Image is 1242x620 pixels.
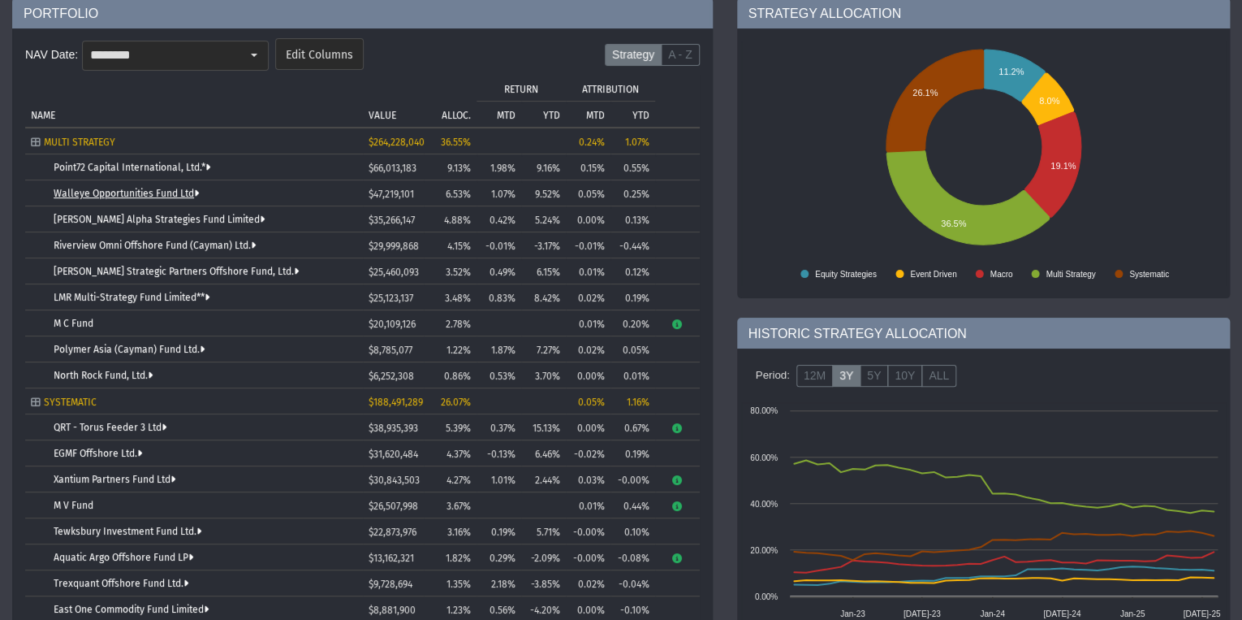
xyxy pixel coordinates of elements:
a: Walleye Opportunities Fund Ltd [54,188,199,199]
td: 0.55% [610,154,655,180]
text: Multi Strategy [1046,270,1095,279]
td: -0.02% [566,440,610,466]
td: 0.01% [610,362,655,388]
td: 5.24% [521,206,566,232]
td: 0.67% [610,414,655,440]
text: 20.00% [750,545,778,554]
span: $188,491,289 [369,397,423,408]
a: Trexquant Offshore Fund Ltd. [54,578,188,589]
td: 0.00% [566,414,610,440]
span: 4.27% [446,475,471,486]
td: 0.01% [566,492,610,518]
span: 1.35% [446,579,471,590]
span: 36.55% [441,137,471,148]
a: Riverview Omni Offshore Fund (Cayman) Ltd. [54,240,256,251]
span: 6.53% [446,189,471,200]
text: 0.00% [754,592,777,600]
td: 1.01% [477,466,521,492]
td: 3.70% [521,362,566,388]
td: 0.02% [566,336,610,362]
div: NAV Date: [25,41,82,69]
text: Jan-23 [840,609,865,618]
td: Column ALLOC. [424,75,477,127]
span: 3.67% [446,501,471,512]
div: Select [240,41,268,69]
span: $38,935,393 [369,423,418,434]
text: Systematic [1129,270,1169,279]
span: 3.16% [447,527,471,538]
p: NAME [31,110,55,121]
td: Column YTD [610,101,655,127]
a: Aquatic Argo Offshore Fund LP [54,552,193,563]
span: $35,266,147 [369,215,415,226]
text: Macro [990,270,1012,279]
label: 5Y [860,365,888,388]
td: 15.13% [521,414,566,440]
td: 0.44% [610,492,655,518]
td: 0.29% [477,544,521,570]
td: 0.42% [477,206,521,232]
span: $47,219,101 [369,189,414,200]
td: 0.01% [566,258,610,284]
label: Strategy [605,44,662,67]
span: $6,252,308 [369,371,414,382]
td: -0.08% [610,544,655,570]
span: 1.82% [446,553,471,564]
span: 4.88% [444,215,471,226]
a: [PERSON_NAME] Strategic Partners Offshore Fund, Ltd. [54,266,299,277]
a: North Rock Fund, Ltd. [54,370,153,381]
td: 0.05% [566,180,610,206]
td: 0.25% [610,180,655,206]
span: 4.37% [446,449,471,460]
text: Equity Strategies [815,270,877,279]
span: $66,013,183 [369,163,416,174]
text: 19.1% [1050,161,1076,171]
span: 1.22% [446,345,471,356]
p: YTD [632,110,649,121]
text: [DATE]-25 [1183,609,1220,618]
label: 10Y [887,365,922,388]
span: 5.39% [446,423,471,434]
td: 8.42% [521,284,566,310]
span: $8,881,900 [369,605,416,616]
label: A - Z [661,44,700,67]
text: [DATE]-24 [1043,609,1080,618]
span: $30,843,503 [369,475,420,486]
p: MTD [497,110,515,121]
td: -3.85% [521,570,566,596]
div: Period: [749,362,796,389]
span: 4.15% [447,241,471,252]
td: Column YTD [521,101,566,127]
td: 0.00% [566,362,610,388]
td: 0.19% [610,284,655,310]
td: 0.20% [610,310,655,336]
span: 2.78% [446,319,471,330]
span: Edit Columns [286,48,353,63]
td: 0.05% [610,336,655,362]
td: 0.03% [566,466,610,492]
div: 1.07% [616,137,649,148]
td: Column [655,75,700,127]
a: EGMF Offshore Ltd. [54,448,142,459]
td: 5.71% [521,518,566,544]
td: -0.44% [610,232,655,258]
td: 9.52% [521,180,566,206]
td: 9.16% [521,154,566,180]
td: 0.37% [477,414,521,440]
text: 8.0% [1039,96,1059,106]
a: Polymer Asia (Cayman) Fund Ltd. [54,344,205,355]
td: 0.53% [477,362,521,388]
label: 3Y [832,365,860,388]
p: ATTRIBUTION [582,84,639,95]
text: [DATE]-23 [903,609,940,618]
td: 0.15% [566,154,610,180]
p: ALLOC. [442,110,471,121]
div: 0.05% [571,397,605,408]
td: -0.04% [610,570,655,596]
td: 0.01% [566,310,610,336]
td: 7.27% [521,336,566,362]
span: $13,162,321 [369,553,414,564]
dx-button: Edit Columns [275,38,364,70]
td: 0.49% [477,258,521,284]
text: Jan-24 [980,609,1005,618]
